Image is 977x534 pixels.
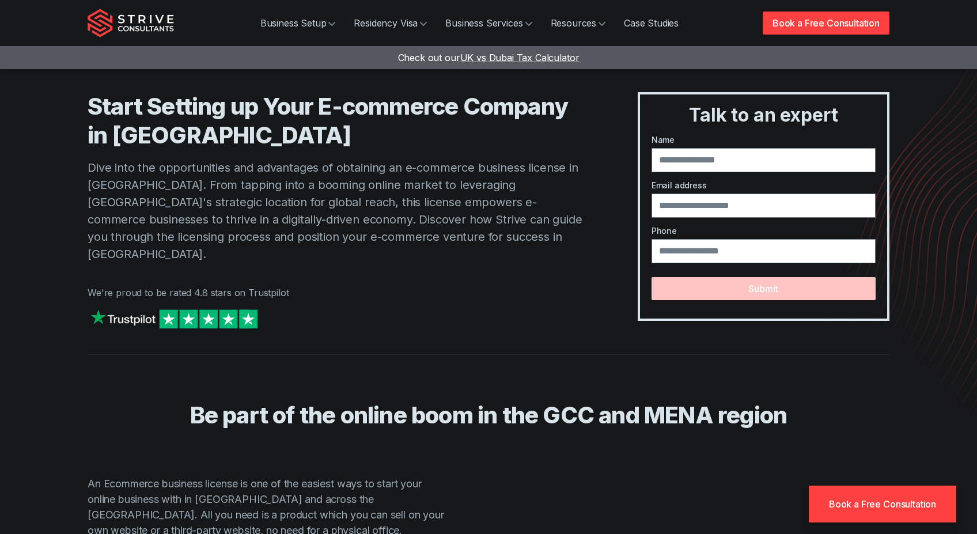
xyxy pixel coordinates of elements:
[615,12,688,35] a: Case Studies
[652,225,876,237] label: Phone
[652,179,876,191] label: Email address
[460,52,580,63] span: UK vs Dubai Tax Calculator
[120,401,857,430] h2: Be part of the online boom in the GCC and MENA region
[763,12,889,35] a: Book a Free Consultation
[652,134,876,146] label: Name
[88,9,174,37] img: Strive Consultants
[436,12,541,35] a: Business Services
[652,277,876,300] button: Submit
[398,52,580,63] a: Check out ourUK vs Dubai Tax Calculator
[251,12,345,35] a: Business Setup
[541,12,615,35] a: Resources
[344,12,436,35] a: Residency Visa
[88,286,592,300] p: We're proud to be rated 4.8 stars on Trustpilot
[88,92,592,150] h1: Start Setting up Your E-commerce Company in [GEOGRAPHIC_DATA]
[645,104,883,127] h3: Talk to an expert
[809,486,956,522] a: Book a Free Consultation
[88,306,260,331] img: Strive on Trustpilot
[88,159,592,263] p: Dive into the opportunities and advantages of obtaining an e-commerce business license in [GEOGRA...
